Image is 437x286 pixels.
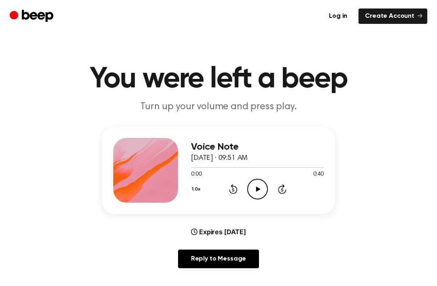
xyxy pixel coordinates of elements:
span: 0:40 [313,170,324,179]
h1: You were left a beep [11,65,426,94]
div: Expires [DATE] [191,227,246,237]
button: 1.0x [191,182,204,196]
h3: Voice Note [191,142,324,153]
span: 0:00 [191,170,202,179]
a: Reply to Message [178,250,259,268]
span: [DATE] · 09:51 AM [191,155,248,162]
p: Turn up your volume and press play. [63,100,374,114]
a: Log in [322,8,354,24]
a: Create Account [359,8,427,24]
a: Beep [10,8,55,24]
